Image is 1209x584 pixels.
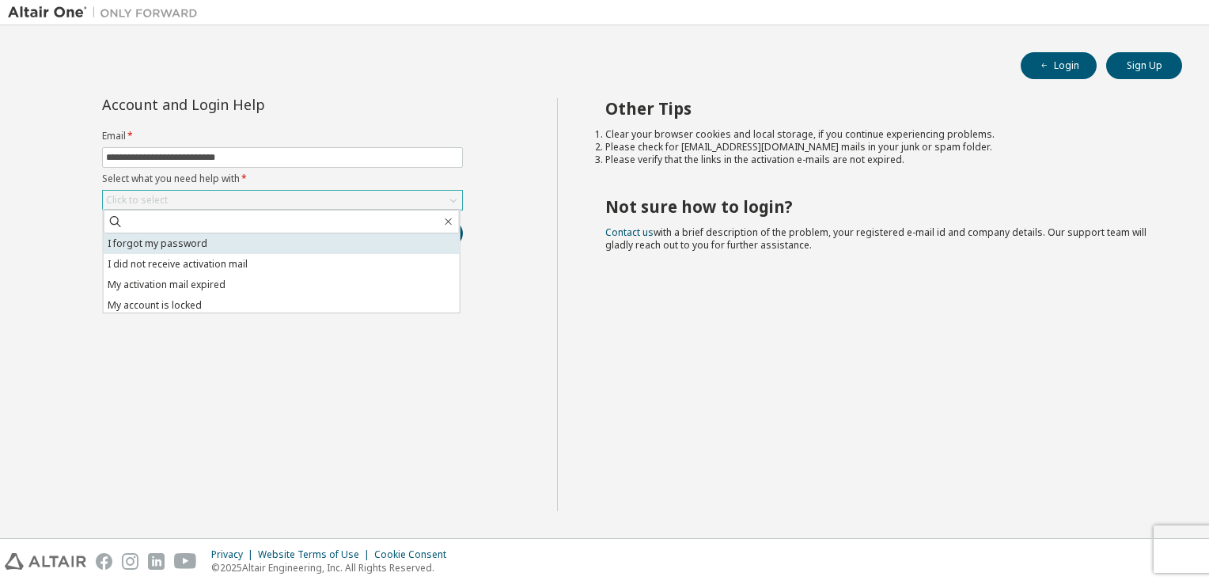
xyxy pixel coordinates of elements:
img: altair_logo.svg [5,553,86,570]
a: Contact us [605,226,654,239]
div: Privacy [211,548,258,561]
label: Select what you need help with [102,173,463,185]
div: Account and Login Help [102,98,391,111]
img: Altair One [8,5,206,21]
img: linkedin.svg [148,553,165,570]
li: Clear your browser cookies and local storage, if you continue experiencing problems. [605,128,1154,141]
h2: Not sure how to login? [605,196,1154,217]
div: Website Terms of Use [258,548,374,561]
img: youtube.svg [174,553,197,570]
div: Click to select [103,191,462,210]
button: Login [1021,52,1097,79]
img: instagram.svg [122,553,138,570]
div: Click to select [106,194,168,207]
button: Sign Up [1106,52,1182,79]
p: © 2025 Altair Engineering, Inc. All Rights Reserved. [211,561,456,575]
h2: Other Tips [605,98,1154,119]
span: with a brief description of the problem, your registered e-mail id and company details. Our suppo... [605,226,1146,252]
img: facebook.svg [96,553,112,570]
li: Please verify that the links in the activation e-mails are not expired. [605,154,1154,166]
li: I forgot my password [104,233,460,254]
div: Cookie Consent [374,548,456,561]
label: Email [102,130,463,142]
li: Please check for [EMAIL_ADDRESS][DOMAIN_NAME] mails in your junk or spam folder. [605,141,1154,154]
